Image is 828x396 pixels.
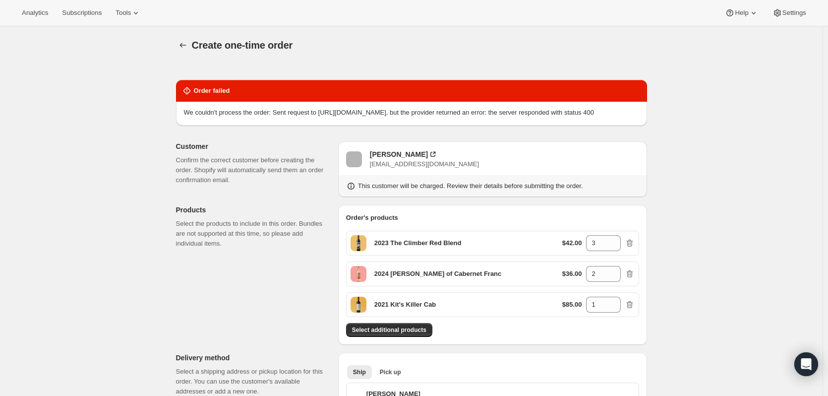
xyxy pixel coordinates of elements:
[346,323,432,337] button: Select additional products
[353,368,366,376] span: Ship
[374,238,462,248] p: 2023 The Climber Red Blend
[735,9,748,17] span: Help
[352,326,426,334] span: Select additional products
[176,219,330,249] p: Select the products to include in this order. Bundles are not supported at this time, so please a...
[192,40,293,51] span: Create one-time order
[374,269,501,279] p: 2024 [PERSON_NAME] of Cabernet Franc
[16,6,54,20] button: Analytics
[782,9,806,17] span: Settings
[358,181,583,191] p: This customer will be charged. Review their details before submitting the order.
[351,297,366,313] span: Default Title
[56,6,108,20] button: Subscriptions
[62,9,102,17] span: Subscriptions
[346,151,362,167] span: Chris Funk
[380,368,401,376] span: Pick up
[194,86,230,96] h2: Order failed
[794,352,818,376] div: Open Intercom Messenger
[110,6,147,20] button: Tools
[767,6,812,20] button: Settings
[351,266,366,282] span: Default Title
[374,300,436,310] p: 2021 Kit's Killer Cab
[176,155,330,185] p: Confirm the correct customer before creating the order. Shopify will automatically send them an o...
[176,353,330,363] p: Delivery method
[351,235,366,251] span: Default Title
[22,9,48,17] span: Analytics
[346,214,398,221] span: Order's products
[184,108,594,118] p: We couldn't process the order: Sent request to [URL][DOMAIN_NAME], but the provider returned an e...
[562,300,582,310] p: $85.00
[370,149,428,159] div: [PERSON_NAME]
[116,9,131,17] span: Tools
[562,238,582,248] p: $42.00
[562,269,582,279] p: $36.00
[176,205,330,215] p: Products
[176,141,330,151] p: Customer
[719,6,764,20] button: Help
[370,160,479,168] span: [EMAIL_ADDRESS][DOMAIN_NAME]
